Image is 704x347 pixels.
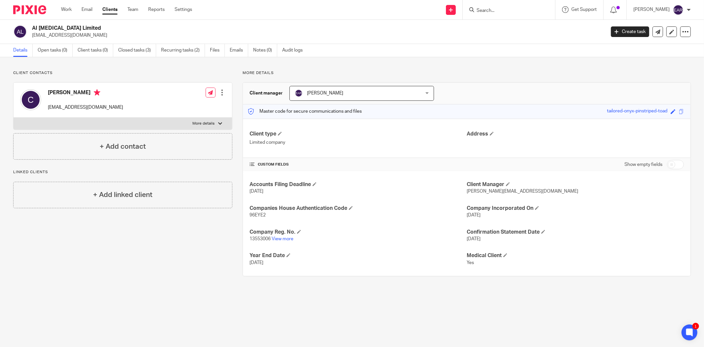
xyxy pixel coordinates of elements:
[250,131,467,137] h4: Client type
[127,6,138,13] a: Team
[13,5,46,14] img: Pixie
[467,189,578,194] span: [PERSON_NAME][EMAIL_ADDRESS][DOMAIN_NAME]
[250,189,263,194] span: [DATE]
[210,44,225,57] a: Files
[93,190,152,200] h4: + Add linked client
[94,89,100,96] i: Primary
[295,89,303,97] img: svg%3E
[82,6,92,13] a: Email
[467,213,481,217] span: [DATE]
[250,237,271,241] span: 13553006
[13,25,27,39] img: svg%3E
[250,181,467,188] h4: Accounts Filing Deadline
[467,229,684,236] h4: Confirmation Statement Date
[250,205,467,212] h4: Companies House Authentication Code
[476,8,535,14] input: Search
[467,260,474,265] span: Yes
[250,90,283,96] h3: Client manager
[148,6,165,13] a: Reports
[13,44,33,57] a: Details
[61,6,72,13] a: Work
[13,70,232,76] p: Client contacts
[175,6,192,13] a: Settings
[272,237,293,241] a: View more
[633,6,670,13] p: [PERSON_NAME]
[193,121,215,126] p: More details
[467,131,684,137] h4: Address
[467,252,684,259] h4: Medical Client
[161,44,205,57] a: Recurring tasks (2)
[250,213,266,217] span: 96EYE2
[692,323,699,329] div: 1
[38,44,73,57] a: Open tasks (0)
[307,91,343,96] span: [PERSON_NAME]
[32,25,487,32] h2: AI [MEDICAL_DATA] Limited
[571,7,597,12] span: Get Support
[32,32,601,39] p: [EMAIL_ADDRESS][DOMAIN_NAME]
[250,229,467,236] h4: Company Reg. No.
[250,162,467,167] h4: CUSTOM FIELDS
[467,237,481,241] span: [DATE]
[607,108,667,115] div: tailored-onyx-pinstriped-toad
[624,161,662,168] label: Show empty fields
[230,44,248,57] a: Emails
[250,139,467,146] p: Limited company
[102,6,117,13] a: Clients
[248,108,362,115] p: Master code for secure communications and files
[48,89,123,97] h4: [PERSON_NAME]
[20,89,41,110] img: svg%3E
[611,26,649,37] a: Create task
[118,44,156,57] a: Closed tasks (3)
[48,104,123,111] p: [EMAIL_ADDRESS][DOMAIN_NAME]
[282,44,308,57] a: Audit logs
[250,260,263,265] span: [DATE]
[467,181,684,188] h4: Client Manager
[13,170,232,175] p: Linked clients
[250,252,467,259] h4: Year End Date
[253,44,277,57] a: Notes (0)
[243,70,691,76] p: More details
[78,44,113,57] a: Client tasks (0)
[467,205,684,212] h4: Company Incorporated On
[673,5,684,15] img: svg%3E
[100,141,146,152] h4: + Add contact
